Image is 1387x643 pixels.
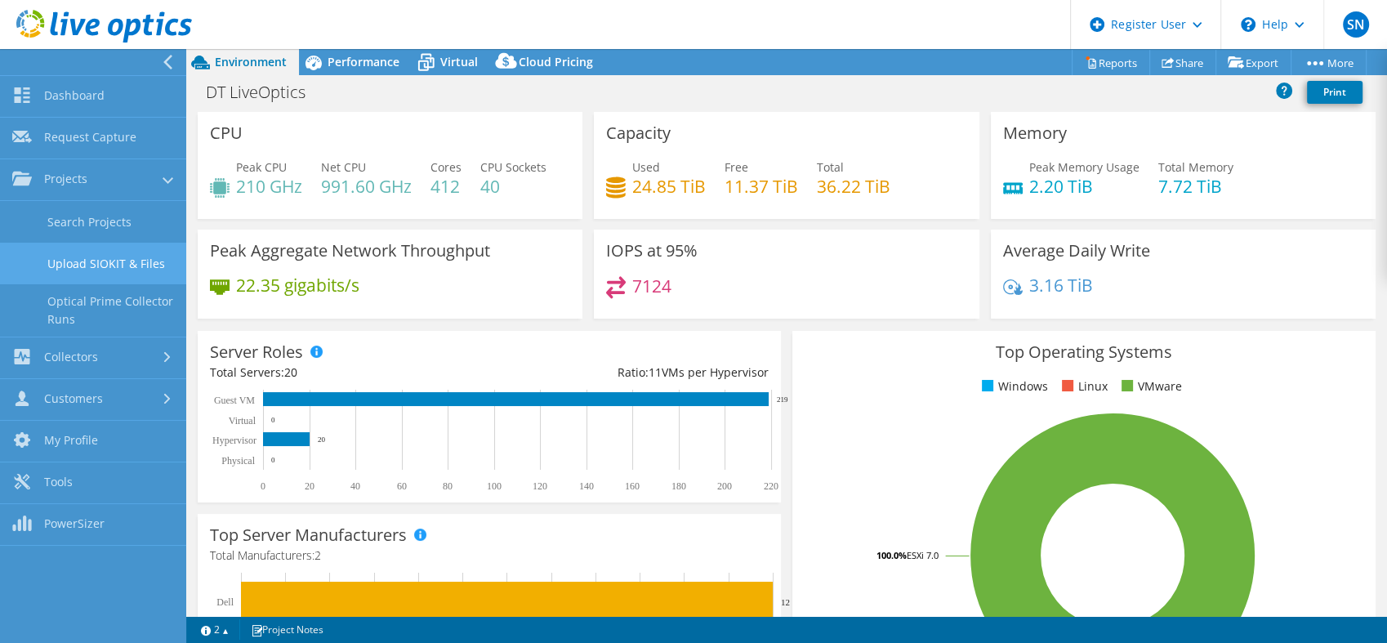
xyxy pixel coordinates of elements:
span: CPU Sockets [480,159,546,175]
text: 40 [350,480,360,492]
div: Ratio: VMs per Hypervisor [489,364,769,382]
text: 220 [764,480,778,492]
text: 0 [271,456,275,464]
text: 0 [271,416,275,424]
a: Reports [1072,50,1150,75]
span: Cloud Pricing [519,54,593,69]
a: Export [1215,50,1291,75]
h4: 24.85 TiB [632,177,706,195]
span: Free [725,159,748,175]
text: Virtual [229,415,256,426]
h3: Top Operating Systems [805,343,1363,361]
text: 160 [625,480,640,492]
h4: 210 GHz [236,177,302,195]
span: Peak Memory Usage [1029,159,1139,175]
text: 20 [318,435,326,444]
h3: Peak Aggregate Network Throughput [210,242,490,260]
text: Hypervisor [212,435,256,446]
span: Performance [328,54,399,69]
text: 100 [487,480,502,492]
span: 11 [649,364,662,380]
h3: Server Roles [210,343,303,361]
li: Linux [1058,377,1107,395]
a: 2 [190,619,240,640]
text: 180 [671,480,686,492]
h4: Total Manufacturers: [210,547,769,565]
text: 20 [305,480,314,492]
a: More [1291,50,1367,75]
h4: 7.72 TiB [1158,177,1233,195]
h4: 11.37 TiB [725,177,798,195]
h4: 3.16 TiB [1029,276,1093,294]
text: 219 [777,395,788,404]
text: 80 [443,480,453,492]
span: Environment [215,54,287,69]
text: Guest VM [214,395,255,406]
h3: Top Server Manufacturers [210,526,407,544]
h1: DT LiveOptics [198,83,331,101]
a: Project Notes [239,619,335,640]
span: Used [632,159,660,175]
span: 2 [314,547,321,563]
svg: \n [1241,17,1255,32]
span: Net CPU [321,159,366,175]
tspan: ESXi 7.0 [907,549,939,561]
a: Print [1307,81,1362,104]
span: Virtual [440,54,478,69]
li: VMware [1117,377,1181,395]
text: Physical [221,455,255,467]
text: 120 [533,480,547,492]
text: 0 [261,480,265,492]
span: Cores [430,159,462,175]
h4: 412 [430,177,462,195]
text: 200 [717,480,732,492]
text: 140 [579,480,594,492]
div: Total Servers: [210,364,489,382]
tspan: 100.0% [876,549,907,561]
h3: IOPS at 95% [606,242,698,260]
text: 12 [781,597,790,607]
h3: Average Daily Write [1003,242,1150,260]
span: Total Memory [1158,159,1233,175]
span: Peak CPU [236,159,287,175]
h4: 22.35 gigabits/s [236,276,359,294]
span: 20 [284,364,297,380]
text: Dell [216,596,234,608]
a: Share [1149,50,1216,75]
span: SN [1343,11,1369,38]
h4: 991.60 GHz [321,177,412,195]
h4: 7124 [632,277,671,295]
h3: CPU [210,124,243,142]
text: 60 [397,480,407,492]
h3: Memory [1003,124,1067,142]
h4: 40 [480,177,546,195]
li: Windows [978,377,1047,395]
span: Total [817,159,844,175]
h4: 2.20 TiB [1029,177,1139,195]
h4: 36.22 TiB [817,177,890,195]
h3: Capacity [606,124,671,142]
